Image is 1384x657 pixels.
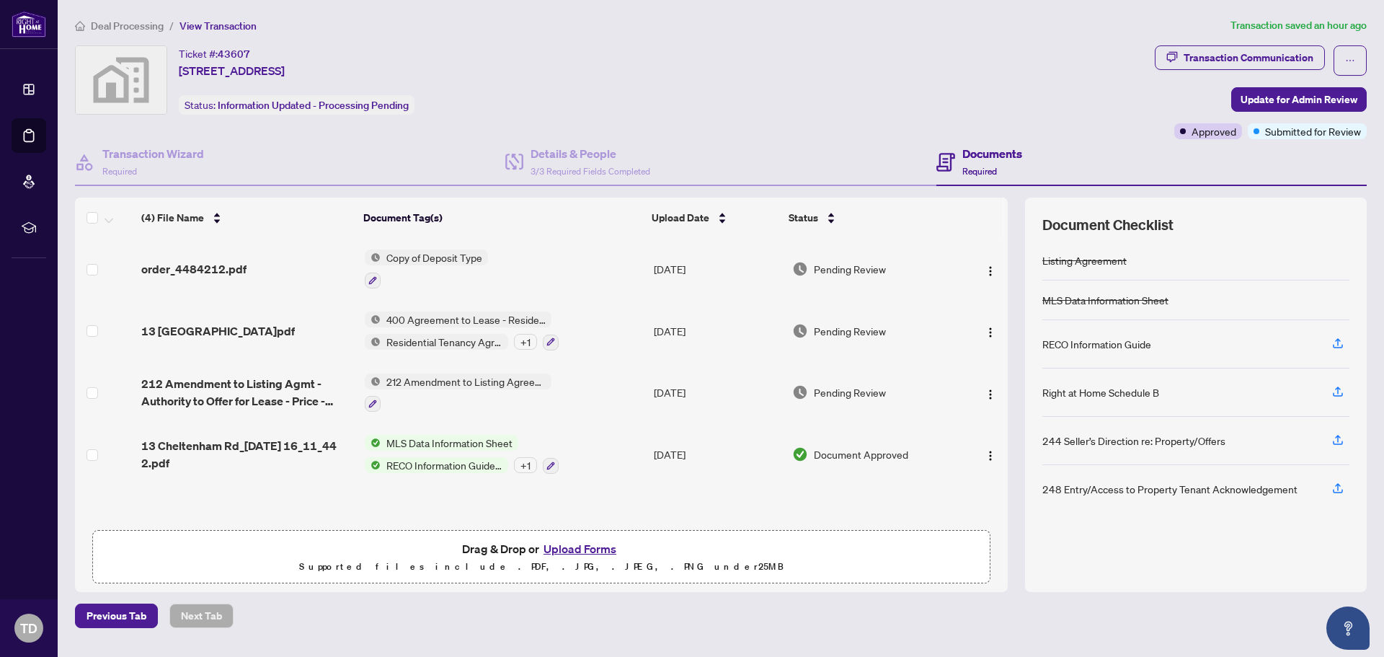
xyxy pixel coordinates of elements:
[358,198,645,238] th: Document Tag(s)
[365,250,381,265] img: Status Icon
[539,539,621,558] button: Upload Forms
[1042,384,1159,400] div: Right at Home Schedule B
[1042,336,1151,352] div: RECO Information Guide
[531,166,650,177] span: 3/3 Required Fields Completed
[648,423,786,485] td: [DATE]
[531,145,650,162] h4: Details & People
[1042,215,1174,235] span: Document Checklist
[1042,292,1168,308] div: MLS Data Information Sheet
[365,312,559,350] button: Status Icon400 Agreement to Lease - ResidentialStatus IconResidential Tenancy Agreement+1
[381,457,508,473] span: RECO Information Guide (Landlord)
[365,312,381,327] img: Status Icon
[1192,123,1236,139] span: Approved
[141,210,204,226] span: (4) File Name
[1042,481,1297,497] div: 248 Entry/Access to Property Tenant Acknowledgement
[1155,45,1325,70] button: Transaction Communication
[814,323,886,339] span: Pending Review
[1241,88,1357,111] span: Update for Admin Review
[962,166,997,177] span: Required
[648,362,786,424] td: [DATE]
[365,435,381,451] img: Status Icon
[75,21,85,31] span: home
[814,261,886,277] span: Pending Review
[985,265,996,277] img: Logo
[648,300,786,362] td: [DATE]
[365,374,551,413] button: Status Icon212 Amendment to Listing Agreement - Authority to Offer for Lease Price Change/Extensi...
[1042,252,1127,268] div: Listing Agreement
[20,618,37,638] span: TD
[979,257,1002,281] button: Logo
[141,437,353,472] span: 13 Cheltenham Rd_[DATE] 16_11_44 2.pdf
[218,99,409,112] span: Information Updated - Processing Pending
[1042,433,1225,449] div: 244 Seller’s Direction re: Property/Offers
[381,374,551,389] span: 212 Amendment to Listing Agreement - Authority to Offer for Lease Price Change/Extension/Amendmen...
[789,210,818,226] span: Status
[381,312,551,327] span: 400 Agreement to Lease - Residential
[179,45,250,62] div: Ticket #:
[648,238,786,300] td: [DATE]
[1265,123,1361,139] span: Submitted for Review
[169,604,234,628] button: Next Tab
[514,457,537,473] div: + 1
[141,260,247,278] span: order_4484212.pdf
[1231,87,1367,112] button: Update for Admin Review
[102,166,137,177] span: Required
[102,558,981,576] p: Supported files include .PDF, .JPG, .JPEG, .PNG under 25 MB
[102,145,204,162] h4: Transaction Wizard
[985,450,996,462] img: Logo
[979,381,1002,404] button: Logo
[381,435,518,451] span: MLS Data Information Sheet
[814,384,886,400] span: Pending Review
[792,446,808,462] img: Document Status
[985,389,996,400] img: Logo
[381,334,508,350] span: Residential Tenancy Agreement
[646,198,784,238] th: Upload Date
[792,323,808,339] img: Document Status
[365,435,559,474] button: Status IconMLS Data Information SheetStatus IconRECO Information Guide (Landlord)+1
[365,250,488,288] button: Status IconCopy of Deposit Type
[136,198,358,238] th: (4) File Name
[91,19,164,32] span: Deal Processing
[792,384,808,400] img: Document Status
[792,261,808,277] img: Document Status
[86,604,146,627] span: Previous Tab
[1326,607,1370,650] button: Open asap
[1184,46,1313,69] div: Transaction Communication
[141,375,353,410] span: 212 Amendment to Listing Agmt - Authority to Offer for Lease - Price - PropTx-OREA_[DATE] 11_17_4...
[1230,17,1367,34] article: Transaction saved an hour ago
[169,17,174,34] li: /
[179,19,257,32] span: View Transaction
[979,443,1002,466] button: Logo
[179,95,414,115] div: Status:
[462,539,621,558] span: Drag & Drop or
[1345,56,1355,66] span: ellipsis
[365,374,381,389] img: Status Icon
[93,531,990,584] span: Drag & Drop orUpload FormsSupported files include .PDF, .JPG, .JPEG, .PNG under25MB
[514,334,537,350] div: + 1
[783,198,954,238] th: Status
[979,319,1002,343] button: Logo
[12,11,46,38] img: logo
[141,322,295,340] span: 13 [GEOGRAPHIC_DATA]pdf
[76,46,167,114] img: svg%3e
[179,62,285,79] span: [STREET_ADDRESS]
[962,145,1022,162] h4: Documents
[381,250,488,265] span: Copy of Deposit Type
[814,446,908,462] span: Document Approved
[75,604,158,628] button: Previous Tab
[985,327,996,338] img: Logo
[365,334,381,350] img: Status Icon
[365,457,381,473] img: Status Icon
[652,210,709,226] span: Upload Date
[218,48,250,61] span: 43607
